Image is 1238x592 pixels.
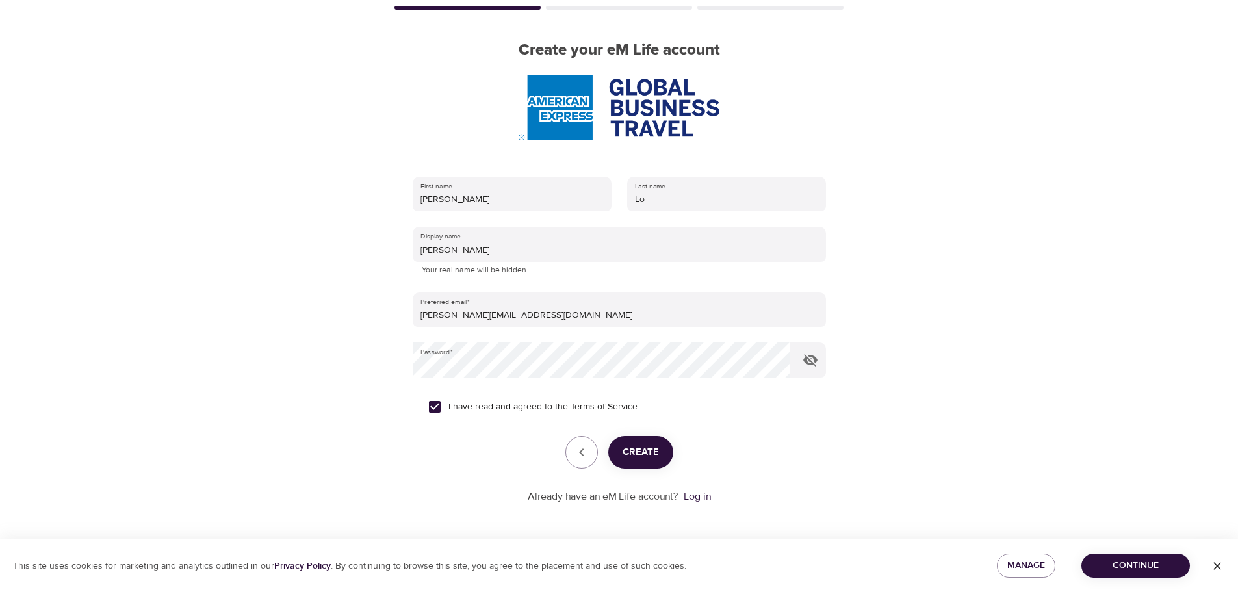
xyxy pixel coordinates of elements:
[519,75,719,140] img: AmEx%20GBT%20logo.png
[422,264,817,277] p: Your real name will be hidden.
[623,444,659,461] span: Create
[392,41,847,60] h2: Create your eM Life account
[274,560,331,572] a: Privacy Policy
[684,490,711,503] a: Log in
[528,489,678,504] p: Already have an eM Life account?
[571,400,638,414] a: Terms of Service
[448,400,638,414] span: I have read and agreed to the
[1007,558,1045,574] span: Manage
[1081,554,1190,578] button: Continue
[608,436,673,469] button: Create
[997,554,1055,578] button: Manage
[1092,558,1180,574] span: Continue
